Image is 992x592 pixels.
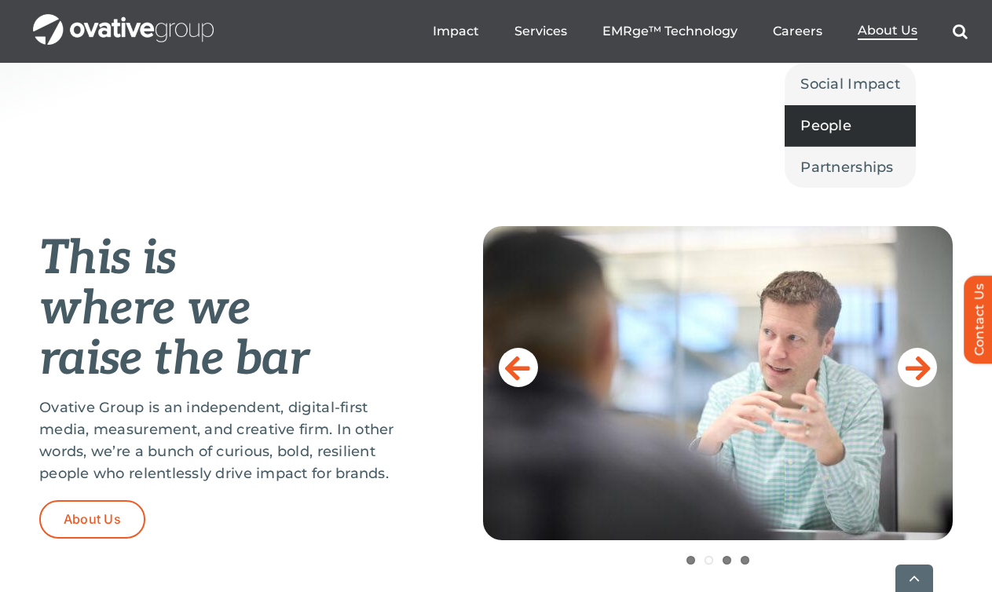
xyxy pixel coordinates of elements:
[39,500,145,539] a: About Us
[723,556,731,565] a: 3
[705,556,713,565] a: 2
[64,512,121,527] span: About Us
[773,24,822,39] a: Careers
[33,13,214,27] a: OG_Full_horizontal_WHT
[741,556,749,565] a: 4
[514,24,567,39] a: Services
[39,331,309,388] em: raise the bar
[785,105,916,146] a: People
[602,24,738,39] a: EMRge™ Technology
[433,24,479,39] a: Impact
[953,24,968,39] a: Search
[39,231,176,287] em: This is
[858,23,917,40] a: About Us
[785,64,916,104] a: Social Impact
[433,6,968,57] nav: Menu
[858,23,917,38] span: About Us
[800,156,893,178] span: Partnerships
[800,115,851,137] span: People
[686,556,695,565] a: 1
[39,396,404,484] p: Ovative Group is an independent, digital-first media, measurement, and creative firm. In other wo...
[39,281,251,338] em: where we
[785,147,916,188] a: Partnerships
[483,226,953,540] img: Home-Raise-the-Bar-2.jpeg
[800,73,900,95] span: Social Impact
